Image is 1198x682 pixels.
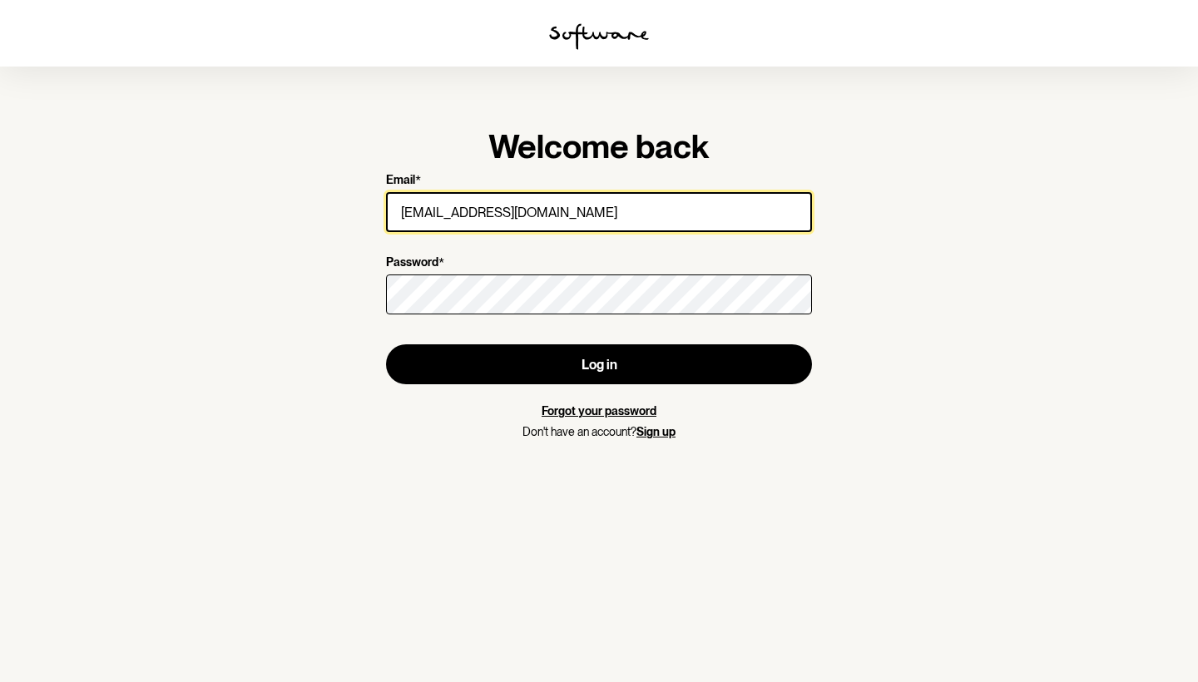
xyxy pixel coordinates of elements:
h1: Welcome back [386,126,812,166]
a: Sign up [636,425,676,438]
button: Log in [386,344,812,384]
p: Don't have an account? [386,425,812,439]
p: Password [386,255,438,271]
a: Forgot your password [542,404,656,418]
p: Email [386,173,415,189]
img: software logo [549,23,649,50]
